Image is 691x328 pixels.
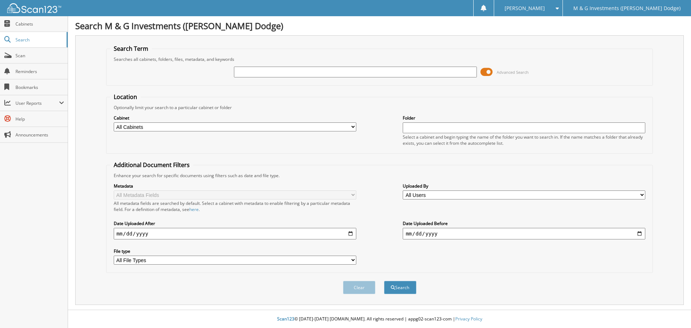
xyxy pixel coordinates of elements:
div: Searches all cabinets, folders, files, metadata, and keywords [110,56,649,62]
button: Search [384,281,416,294]
div: Optionally limit your search to a particular cabinet or folder [110,104,649,111]
a: here [189,206,199,212]
span: Announcements [15,132,64,138]
span: Search [15,37,63,43]
span: Scan123 [277,316,294,322]
legend: Location [110,93,141,101]
label: Metadata [114,183,356,189]
label: Date Uploaded Before [403,220,645,226]
legend: Search Term [110,45,152,53]
div: Enhance your search for specific documents using filters such as date and file type. [110,172,649,179]
div: Select a cabinet and begin typing the name of the folder you want to search in. If the name match... [403,134,645,146]
label: Cabinet [114,115,356,121]
span: [PERSON_NAME] [505,6,545,10]
legend: Additional Document Filters [110,161,193,169]
img: scan123-logo-white.svg [7,3,61,13]
span: Cabinets [15,21,64,27]
span: M & G Investments ([PERSON_NAME] Dodge) [573,6,681,10]
input: end [403,228,645,239]
button: Clear [343,281,375,294]
label: Folder [403,115,645,121]
span: Help [15,116,64,122]
span: Bookmarks [15,84,64,90]
h1: Search M & G Investments ([PERSON_NAME] Dodge) [75,20,684,32]
a: Privacy Policy [455,316,482,322]
span: User Reports [15,100,59,106]
span: Advanced Search [497,69,529,75]
label: Date Uploaded After [114,220,356,226]
span: Scan [15,53,64,59]
label: File type [114,248,356,254]
input: start [114,228,356,239]
div: © [DATE]-[DATE] [DOMAIN_NAME]. All rights reserved | appg02-scan123-com | [68,310,691,328]
label: Uploaded By [403,183,645,189]
div: All metadata fields are searched by default. Select a cabinet with metadata to enable filtering b... [114,200,356,212]
span: Reminders [15,68,64,75]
